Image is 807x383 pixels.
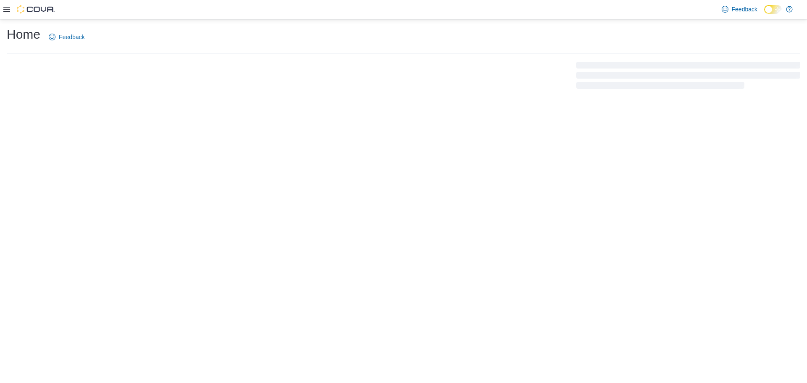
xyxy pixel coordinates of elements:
[7,26,40,43] h1: Home
[718,1,761,18] a: Feedback
[17,5,55,13] img: Cova
[45,29,88,45] a: Feedback
[59,33,84,41] span: Feedback
[732,5,757,13] span: Feedback
[764,5,782,14] input: Dark Mode
[576,63,800,90] span: Loading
